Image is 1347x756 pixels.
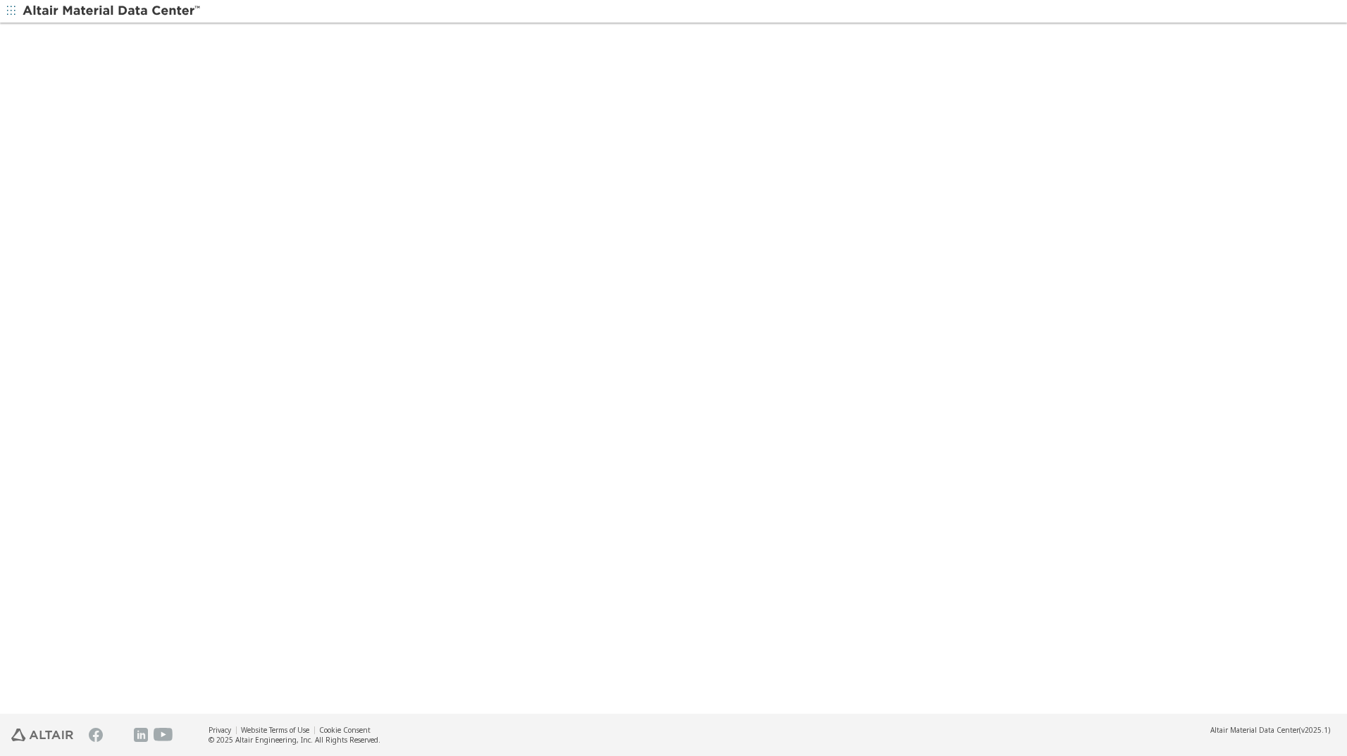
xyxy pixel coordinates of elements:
img: Altair Material Data Center [23,4,202,18]
span: Altair Material Data Center [1210,725,1299,735]
img: Altair Engineering [11,729,73,741]
a: Website Terms of Use [241,725,309,735]
a: Privacy [209,725,231,735]
div: © 2025 Altair Engineering, Inc. All Rights Reserved. [209,735,380,745]
div: (v2025.1) [1210,725,1330,735]
a: Cookie Consent [319,725,371,735]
